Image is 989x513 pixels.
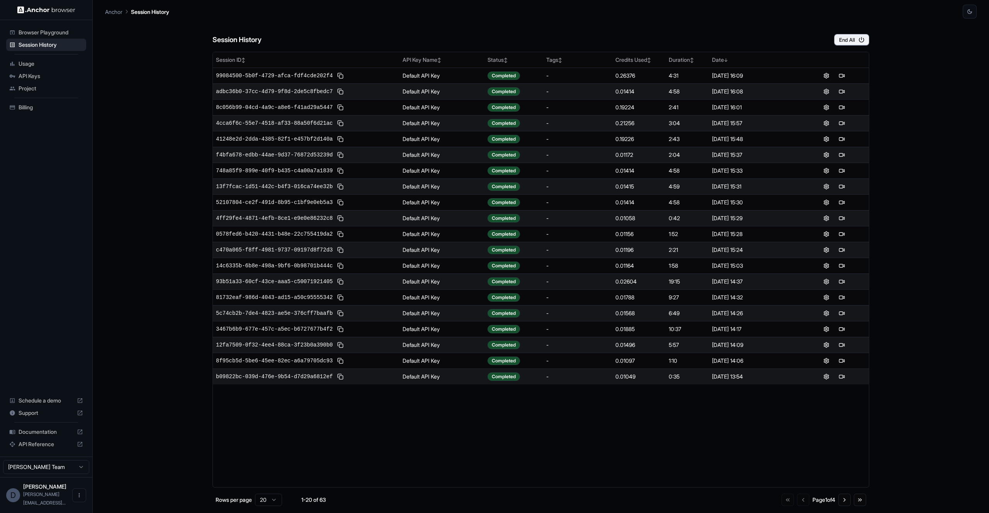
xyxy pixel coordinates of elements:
[712,167,796,175] div: [DATE] 15:33
[216,341,333,349] span: 12fa7509-0f32-4ee4-88ca-3f23b0a390b0
[6,26,86,39] div: Browser Playground
[19,41,83,49] span: Session History
[669,183,706,190] div: 4:59
[669,135,706,143] div: 2:43
[437,57,441,63] span: ↕
[712,119,796,127] div: [DATE] 15:57
[488,325,520,333] div: Completed
[19,104,83,111] span: Billing
[399,369,485,384] td: Default API Key
[669,214,706,222] div: 0:42
[399,273,485,289] td: Default API Key
[6,394,86,407] div: Schedule a demo
[669,262,706,270] div: 1:58
[669,104,706,111] div: 2:41
[399,242,485,258] td: Default API Key
[546,104,609,111] div: -
[488,214,520,223] div: Completed
[546,167,609,175] div: -
[615,294,663,301] div: 0.01788
[546,56,609,64] div: Tags
[615,119,663,127] div: 0.21256
[399,226,485,242] td: Default API Key
[546,357,609,365] div: -
[488,293,520,302] div: Completed
[546,135,609,143] div: -
[488,230,520,238] div: Completed
[615,56,663,64] div: Credits Used
[241,57,245,63] span: ↕
[546,246,609,254] div: -
[712,199,796,206] div: [DATE] 15:30
[546,262,609,270] div: -
[712,325,796,333] div: [DATE] 14:17
[669,88,706,95] div: 4:58
[615,341,663,349] div: 0.01496
[647,57,651,63] span: ↕
[6,488,20,502] div: D
[546,72,609,80] div: -
[19,85,83,92] span: Project
[216,294,333,301] span: 81732eaf-986d-4043-ad15-a50c95555342
[669,246,706,254] div: 2:21
[488,198,520,207] div: Completed
[669,119,706,127] div: 3:04
[546,230,609,238] div: -
[712,88,796,95] div: [DATE] 16:08
[6,407,86,419] div: Support
[216,151,333,159] span: f4bfa678-edbb-44ae-9d37-76872d53239d
[19,72,83,80] span: API Keys
[615,199,663,206] div: 0.01414
[216,119,333,127] span: 4cca6f6c-55e7-4518-af33-88a50f6d21ac
[712,373,796,381] div: [DATE] 13:54
[216,56,396,64] div: Session ID
[669,151,706,159] div: 2:04
[399,163,485,178] td: Default API Key
[712,246,796,254] div: [DATE] 15:24
[6,39,86,51] div: Session History
[488,119,520,127] div: Completed
[669,325,706,333] div: 10:37
[488,277,520,286] div: Completed
[834,34,869,46] button: End All
[712,72,796,80] div: [DATE] 16:09
[488,87,520,96] div: Completed
[615,151,663,159] div: 0.01172
[712,278,796,285] div: [DATE] 14:37
[72,488,86,502] button: Open menu
[105,7,169,16] nav: breadcrumb
[488,56,540,64] div: Status
[399,305,485,321] td: Default API Key
[399,178,485,194] td: Default API Key
[216,199,333,206] span: 52107804-ce2f-491d-8b95-c1bf9e0eb5a3
[216,72,333,80] span: 99084500-5b0f-4729-afca-fdf4cde202f4
[488,262,520,270] div: Completed
[216,309,333,317] span: 5c74cb2b-7de4-4823-ae5e-376cff7baafb
[6,101,86,114] div: Billing
[488,309,520,318] div: Completed
[216,496,252,504] p: Rows per page
[669,72,706,80] div: 4:31
[712,151,796,159] div: [DATE] 15:37
[399,289,485,305] td: Default API Key
[546,294,609,301] div: -
[399,147,485,163] td: Default API Key
[558,57,562,63] span: ↕
[399,321,485,337] td: Default API Key
[488,71,520,80] div: Completed
[669,373,706,381] div: 0:35
[488,103,520,112] div: Completed
[399,68,485,83] td: Default API Key
[669,294,706,301] div: 9:27
[294,496,333,504] div: 1-20 of 63
[216,373,333,381] span: b09822bc-039d-476e-9b54-d7d29a6812ef
[216,135,333,143] span: 41248e2d-2dda-4385-82f1-e457bf2d140a
[504,57,508,63] span: ↕
[615,357,663,365] div: 0.01097
[216,230,333,238] span: 0578fed6-b420-4431-b48e-22c755419da2
[669,199,706,206] div: 4:58
[403,56,482,64] div: API Key Name
[399,210,485,226] td: Default API Key
[669,167,706,175] div: 4:58
[216,183,333,190] span: 13f7fcac-1d51-442c-b4f3-016ca74ee32b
